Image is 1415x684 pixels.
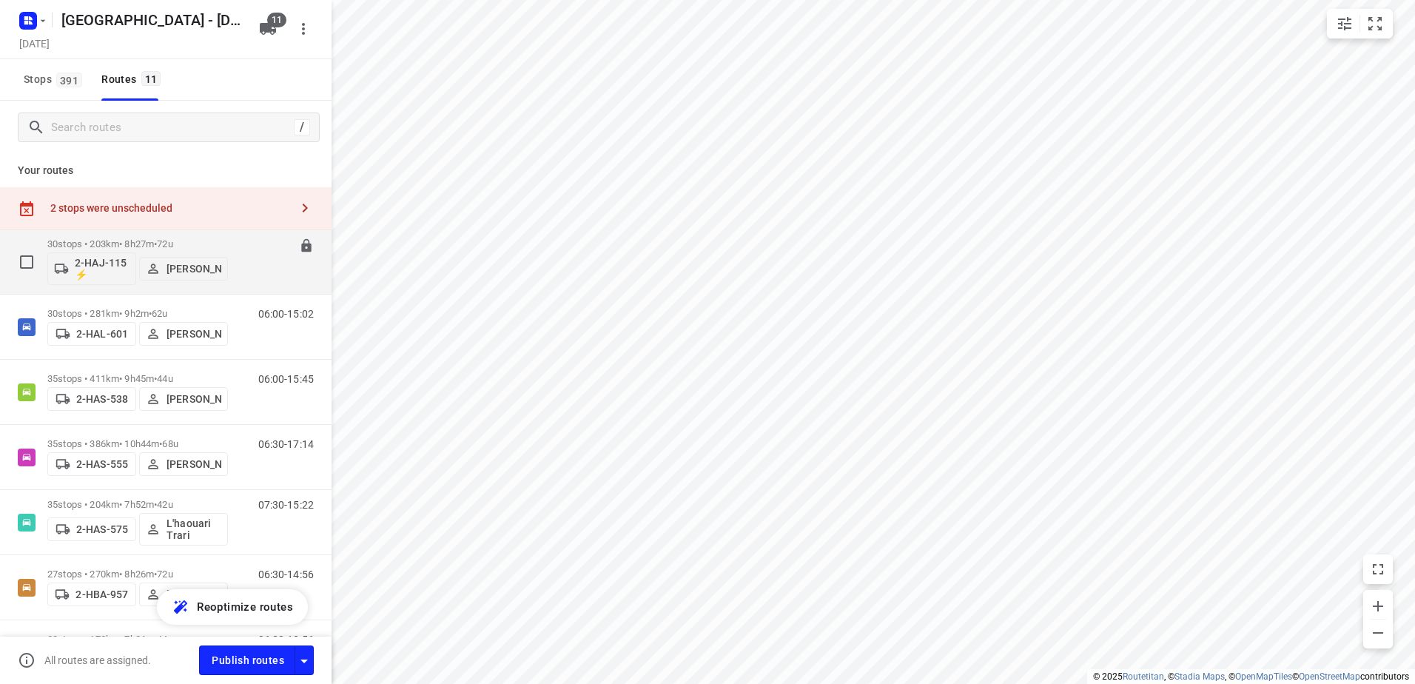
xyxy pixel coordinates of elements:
span: Reoptimize routes [197,597,293,617]
span: • [154,634,157,645]
span: • [154,373,157,384]
button: Publish routes [199,646,295,674]
span: • [154,238,157,249]
p: 06:00-15:45 [258,373,314,385]
li: © 2025 , © , © © contributors [1093,671,1409,682]
div: Driver app settings [295,651,313,669]
button: Reoptimize routes [157,589,308,625]
p: L'haouari Trari [167,517,221,541]
span: 11 [267,13,286,27]
button: 2-HAS-538 [47,387,136,411]
input: Search routes [51,116,294,139]
p: 30 stops • 203km • 8h27m [47,238,228,249]
p: Your routes [18,163,314,178]
span: 11 [141,71,161,86]
p: [PERSON_NAME] [167,263,221,275]
p: [PERSON_NAME] [167,458,221,470]
span: 42u [157,499,172,510]
p: 06:00-15:02 [258,308,314,320]
p: 30 stops • 173km • 7h26m [47,634,228,645]
p: [PERSON_NAME] [167,393,221,405]
span: Stops [24,70,87,89]
button: 2-HAS-575 [47,517,136,541]
button: 2-HBA-957 [47,583,136,606]
p: 30 stops • 281km • 9h2m [47,308,228,319]
p: 2-HAJ-115 ⚡ [75,257,130,281]
span: Select [12,247,41,277]
p: [PERSON_NAME] [167,589,221,600]
button: [PERSON_NAME] [139,257,228,281]
span: Publish routes [212,651,284,670]
button: 2-HAS-555 [47,452,136,476]
a: Routetitan [1123,671,1164,682]
p: 2-HAL-601 [76,328,128,340]
a: Stadia Maps [1174,671,1225,682]
button: L'haouari Trari [139,513,228,546]
p: 35 stops • 386km • 10h44m [47,438,228,449]
a: OpenMapTiles [1235,671,1292,682]
h5: Project date [13,35,56,52]
div: / [294,119,310,135]
div: small contained button group [1327,9,1393,38]
button: Fit zoom [1360,9,1390,38]
button: Lock route [299,238,314,255]
p: [PERSON_NAME] [167,328,221,340]
p: 2-HAS-575 [76,523,128,535]
p: 35 stops • 204km • 7h52m [47,499,228,510]
span: 62u [152,308,167,319]
div: 2 stops were unscheduled [50,202,290,214]
p: 2-HAS-555 [76,458,128,470]
p: 27 stops • 270km • 8h26m [47,569,228,580]
button: [PERSON_NAME] [139,452,228,476]
button: [PERSON_NAME] [139,583,228,606]
p: 06:30-17:14 [258,438,314,450]
p: 07:30-15:22 [258,499,314,511]
span: • [159,438,162,449]
a: OpenStreetMap [1299,671,1360,682]
button: 2-HAJ-115 ⚡ [47,252,136,285]
p: 2-HAS-538 [76,393,128,405]
button: [PERSON_NAME] [139,322,228,346]
span: 391 [56,73,82,87]
button: 11 [253,14,283,44]
span: • [154,499,157,510]
span: • [154,569,157,580]
p: 35 stops • 411km • 9h45m [47,373,228,384]
button: More [289,14,318,44]
button: 2-HAL-601 [47,322,136,346]
p: 06:30-14:56 [258,569,314,580]
h5: Rename [56,8,247,32]
span: 44u [157,634,172,645]
div: Routes [101,70,165,89]
button: Map settings [1330,9,1359,38]
span: • [149,308,152,319]
p: 2-HBA-957 [75,589,128,600]
span: 72u [157,238,172,249]
p: All routes are assigned. [44,654,151,666]
p: 06:30-13:56 [258,634,314,646]
button: [PERSON_NAME] [139,387,228,411]
span: 68u [162,438,178,449]
span: 72u [157,569,172,580]
span: 44u [157,373,172,384]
